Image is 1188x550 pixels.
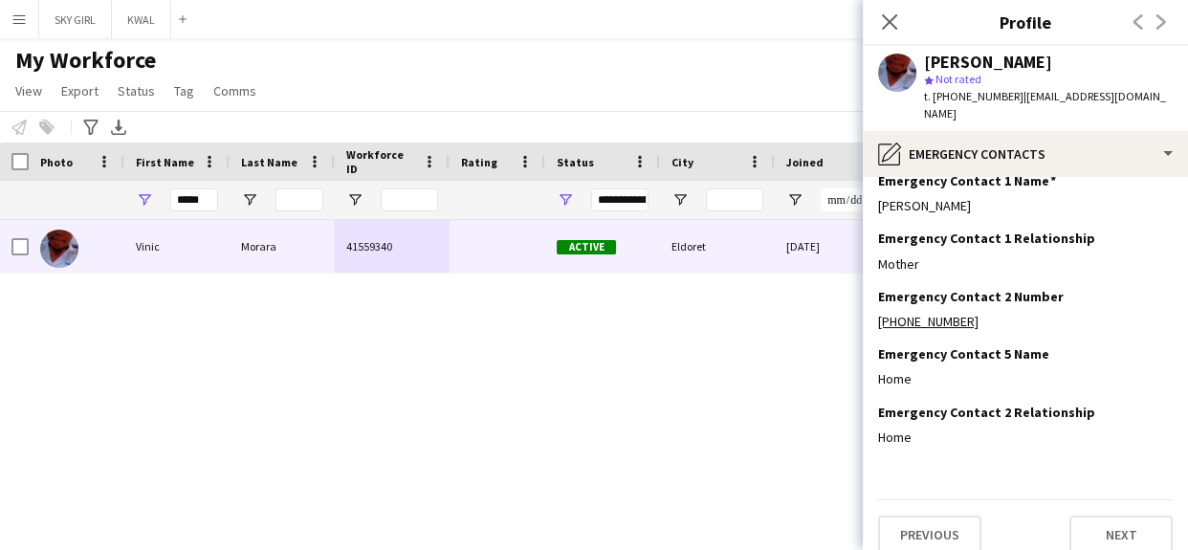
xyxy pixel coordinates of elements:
span: Export [61,82,99,99]
span: Workforce ID [346,147,415,176]
button: Open Filter Menu [557,191,574,209]
span: Comms [213,82,256,99]
button: Open Filter Menu [671,191,689,209]
div: Eldoret [660,220,775,273]
span: View [15,82,42,99]
span: Active [557,240,616,254]
div: Home [878,370,1173,387]
h3: Emergency Contact 5 Name [878,345,1049,363]
span: t. [PHONE_NUMBER] [924,89,1023,103]
a: [PHONE_NUMBER] [878,313,979,330]
h3: Emergency Contact 2 Relationship [878,404,1095,421]
h3: Emergency Contact 1 Name [878,172,1056,189]
span: My Workforce [15,46,156,75]
span: Joined [786,155,824,169]
div: [PERSON_NAME] [878,197,1173,214]
span: Status [557,155,594,169]
button: Open Filter Menu [136,191,153,209]
input: City Filter Input [706,188,763,211]
button: Open Filter Menu [241,191,258,209]
input: Last Name Filter Input [275,188,323,211]
span: City [671,155,693,169]
button: KWAL [112,1,171,38]
div: Morara [230,220,335,273]
div: Emergency contacts [863,131,1188,177]
div: Home [878,429,1173,446]
div: Mother [878,255,1173,273]
a: Comms [206,78,264,103]
div: 41559340 [335,220,450,273]
a: Tag [166,78,202,103]
h3: Profile [863,10,1188,34]
div: [DATE] [775,220,890,273]
a: Status [110,78,163,103]
input: First Name Filter Input [170,188,218,211]
span: Rating [461,155,497,169]
div: Vinic [124,220,230,273]
span: Tag [174,82,194,99]
span: | [EMAIL_ADDRESS][DOMAIN_NAME] [924,89,1166,121]
h3: Emergency Contact 2 Number [878,288,1064,305]
input: Joined Filter Input [821,188,878,211]
button: Open Filter Menu [786,191,803,209]
span: Last Name [241,155,297,169]
a: Export [54,78,106,103]
input: Workforce ID Filter Input [381,188,438,211]
span: Status [118,82,155,99]
span: First Name [136,155,194,169]
span: Photo [40,155,73,169]
app-action-btn: Advanced filters [79,116,102,139]
app-action-btn: Export XLSX [107,116,130,139]
button: Open Filter Menu [346,191,363,209]
span: Not rated [935,72,981,86]
img: Vinic Morara [40,230,78,268]
button: SKY GIRL [39,1,112,38]
h3: Emergency Contact 1 Relationship [878,230,1095,247]
div: [PERSON_NAME] [924,54,1052,71]
a: View [8,78,50,103]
